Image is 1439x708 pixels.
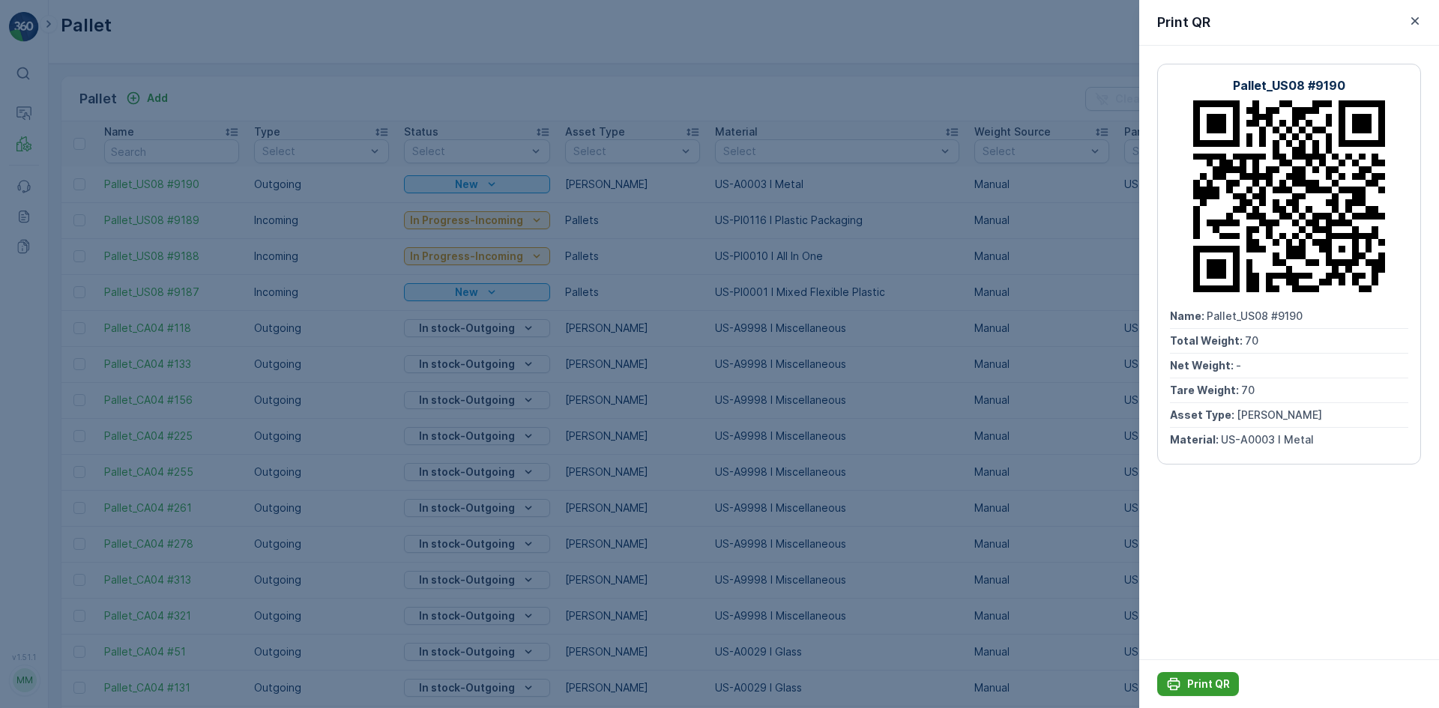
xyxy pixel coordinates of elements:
span: [PERSON_NAME] [1237,408,1322,421]
span: - [1236,359,1241,372]
span: Tare Weight : [1170,384,1241,396]
span: Pallet_US08 #9190 [1207,309,1303,322]
span: US-A0003 I Metal [1221,433,1314,446]
button: Print QR [1157,672,1239,696]
span: Material : [1170,433,1221,446]
span: Asset Type : [1170,408,1237,421]
span: Net Weight : [1170,359,1236,372]
span: Total Weight : [1170,334,1245,347]
p: Print QR [1187,677,1230,692]
span: 70 [1241,384,1255,396]
p: Pallet_US08 #9190 [1233,76,1345,94]
p: Print QR [1157,12,1210,33]
span: Name : [1170,309,1207,322]
span: 70 [1245,334,1258,347]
